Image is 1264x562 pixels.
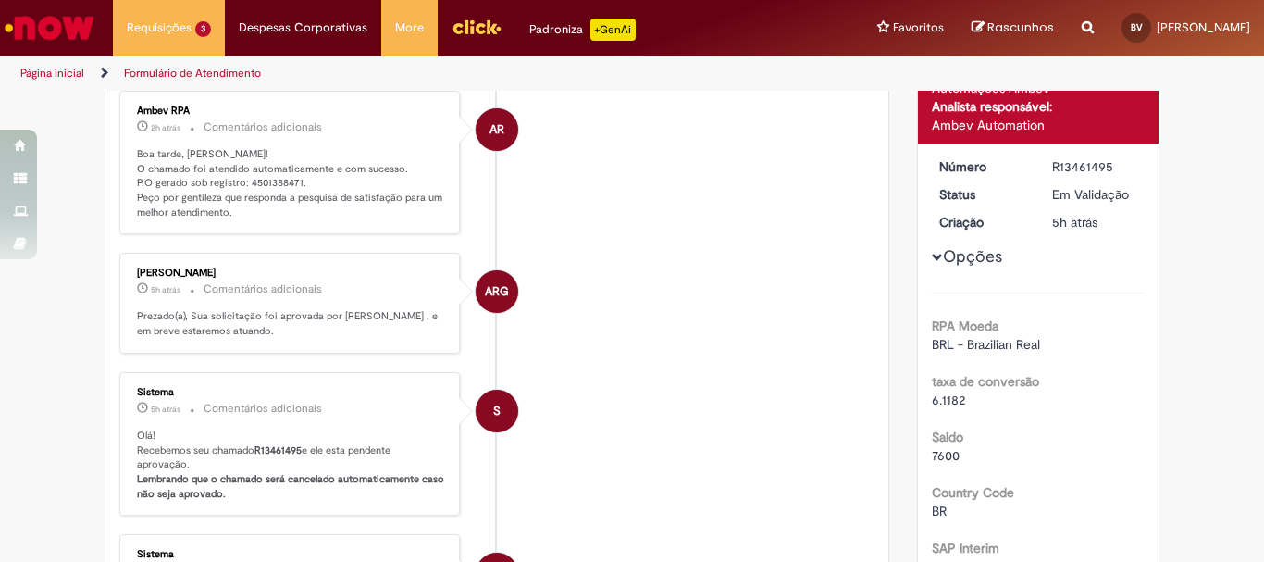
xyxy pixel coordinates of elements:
a: Página inicial [20,66,84,81]
img: ServiceNow [2,9,97,46]
b: SAP Interim [932,540,999,556]
p: Prezado(a), Sua solicitação foi aprovada por [PERSON_NAME] , e em breve estaremos atuando. [137,309,445,338]
span: [PERSON_NAME] [1157,19,1250,35]
span: 5h atrás [1052,214,1097,231]
div: Sistema [137,549,445,560]
p: +GenAi [590,19,636,41]
span: More [395,19,424,37]
div: Ambev RPA [476,108,518,151]
span: 7600 [932,447,960,464]
span: Rascunhos [987,19,1054,36]
span: 5h atrás [151,284,180,295]
span: Despesas Corporativas [239,19,367,37]
span: ARG [485,269,509,314]
span: 6.1182 [932,392,965,408]
dt: Status [925,185,1039,204]
dt: Número [925,157,1039,176]
div: Sistema [137,387,445,398]
span: BR [932,503,947,519]
span: S [493,389,501,433]
img: click_logo_yellow_360x200.png [452,13,502,41]
p: Boa tarde, [PERSON_NAME]! O chamado foi atendido automaticamente e com sucesso. P.O gerado sob re... [137,147,445,220]
time: 29/08/2025 10:47:34 [151,284,180,295]
b: RPA Moeda [932,318,998,334]
small: Comentários adicionais [204,281,322,297]
b: R13461495 [254,443,302,457]
a: Formulário de Atendimento [124,66,261,81]
span: BV [1131,21,1143,33]
div: Analista responsável: [932,97,1146,116]
span: Favoritos [893,19,944,37]
time: 29/08/2025 13:53:39 [151,122,180,133]
small: Comentários adicionais [204,119,322,135]
small: Comentários adicionais [204,401,322,417]
time: 29/08/2025 10:31:03 [151,404,180,415]
div: Em Validação [1052,185,1138,204]
div: 29/08/2025 10:30:50 [1052,213,1138,231]
div: [PERSON_NAME] [137,268,445,279]
b: taxa de conversão [932,373,1039,390]
span: 5h atrás [151,404,180,415]
dt: Criação [925,213,1039,231]
div: Padroniza [529,19,636,41]
b: Country Code [932,484,1014,501]
span: 2h atrás [151,122,180,133]
div: System [476,390,518,432]
span: 3 [195,21,211,37]
div: R13461495 [1052,157,1138,176]
span: AR [489,107,504,152]
div: Ambev RPA [137,106,445,117]
a: Rascunhos [972,19,1054,37]
time: 29/08/2025 10:30:50 [1052,214,1097,231]
span: Requisições [127,19,192,37]
div: Ambev Automation [932,116,1146,134]
b: Saldo [932,429,963,445]
div: Aislan Ribeiro Gomes [476,270,518,313]
span: BRL - Brazilian Real [932,336,1040,353]
p: Olá! Recebemos seu chamado e ele esta pendente aprovação. [137,429,445,502]
b: Lembrando que o chamado será cancelado automaticamente caso não seja aprovado. [137,472,447,501]
ul: Trilhas de página [14,56,829,91]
